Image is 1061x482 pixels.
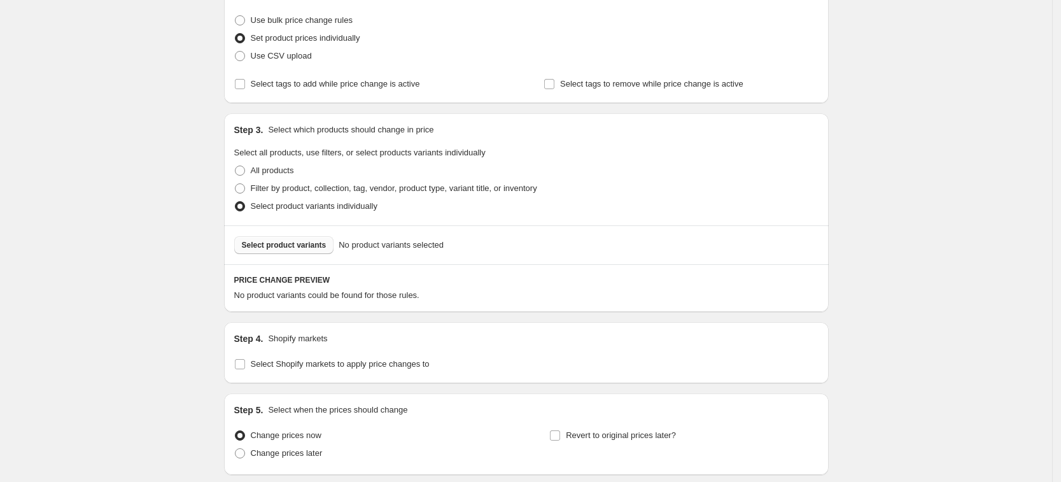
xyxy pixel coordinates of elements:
span: All products [251,166,294,175]
span: Select all products, use filters, or select products variants individually [234,148,486,157]
span: Select tags to add while price change is active [251,79,420,89]
h2: Step 4. [234,332,263,345]
span: No product variants selected [339,239,444,252]
span: Select product variants [242,240,327,250]
span: Filter by product, collection, tag, vendor, product type, variant title, or inventory [251,183,537,193]
span: Use bulk price change rules [251,15,353,25]
span: Change prices later [251,448,323,458]
span: Select tags to remove while price change is active [560,79,743,89]
span: Set product prices individually [251,33,360,43]
span: Change prices now [251,430,321,440]
p: Shopify markets [268,332,327,345]
span: Use CSV upload [251,51,312,60]
span: Revert to original prices later? [566,430,676,440]
p: Select when the prices should change [268,404,407,416]
h2: Step 3. [234,124,263,136]
span: No product variants could be found for those rules. [234,290,419,300]
h6: PRICE CHANGE PREVIEW [234,275,819,285]
span: Select product variants individually [251,201,377,211]
h2: Step 5. [234,404,263,416]
button: Select product variants [234,236,334,254]
p: Select which products should change in price [268,124,433,136]
span: Select Shopify markets to apply price changes to [251,359,430,369]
